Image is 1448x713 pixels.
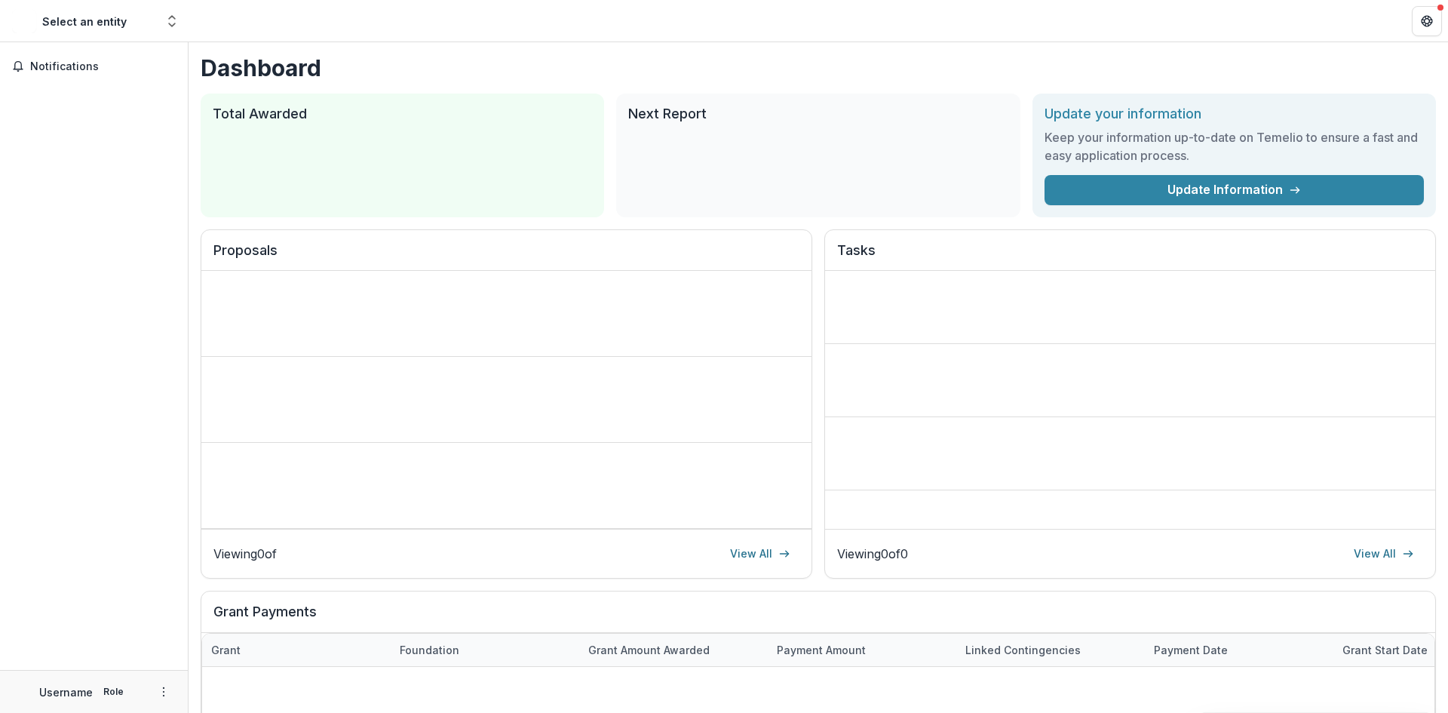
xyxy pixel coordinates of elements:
[1045,106,1424,122] h2: Update your information
[39,684,93,700] p: Username
[1345,542,1423,566] a: View All
[1412,6,1442,36] button: Get Help
[99,685,128,699] p: Role
[30,60,176,73] span: Notifications
[213,545,277,563] p: Viewing 0 of
[837,242,1423,271] h2: Tasks
[628,106,1008,122] h2: Next Report
[1045,128,1424,164] h3: Keep your information up-to-date on Temelio to ensure a fast and easy application process.
[837,545,908,563] p: Viewing 0 of 0
[213,604,1423,632] h2: Grant Payments
[161,6,183,36] button: Open entity switcher
[213,106,592,122] h2: Total Awarded
[721,542,799,566] a: View All
[155,683,173,701] button: More
[6,54,182,78] button: Notifications
[42,14,127,29] div: Select an entity
[1045,175,1424,205] a: Update Information
[201,54,1436,81] h1: Dashboard
[213,242,799,271] h2: Proposals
